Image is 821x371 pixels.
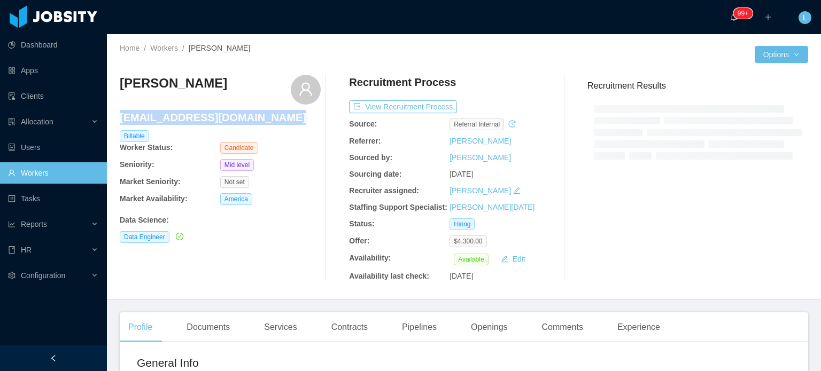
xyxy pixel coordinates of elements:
div: Pipelines [393,312,445,342]
i: icon: history [508,120,516,128]
a: icon: check-circle [174,232,183,241]
a: [PERSON_NAME] [450,137,511,145]
i: icon: edit [513,187,521,194]
b: Recruiter assigned: [349,186,419,195]
div: Services [255,312,305,342]
b: Data Science : [120,216,169,224]
a: icon: robotUsers [8,137,98,158]
h3: Recruitment Results [587,79,808,92]
i: icon: setting [8,272,16,279]
span: America [220,193,252,205]
b: Staffing Support Specialist: [349,203,447,211]
a: icon: userWorkers [8,162,98,184]
span: [DATE] [450,170,473,178]
span: Allocation [21,117,53,126]
b: Status: [349,219,374,228]
a: icon: auditClients [8,85,98,107]
a: Workers [150,44,178,52]
a: [PERSON_NAME] [450,186,511,195]
span: $4,300.00 [450,235,486,247]
span: [PERSON_NAME] [189,44,250,52]
i: icon: book [8,246,16,254]
div: Openings [462,312,516,342]
a: Home [120,44,140,52]
span: Hiring [450,218,475,230]
b: Availability: [349,254,391,262]
b: Market Availability: [120,194,188,203]
b: Referrer: [349,137,381,145]
button: icon: exportView Recruitment Process [349,100,457,113]
span: Data Engineer [120,231,169,243]
h3: [PERSON_NAME] [120,75,227,92]
b: Offer: [349,236,369,245]
a: [PERSON_NAME] [450,153,511,162]
b: Sourcing date: [349,170,401,178]
span: Candidate [220,142,258,154]
h4: Recruitment Process [349,75,456,90]
span: Not set [220,176,249,188]
span: Configuration [21,271,65,280]
span: L [803,11,807,24]
i: icon: bell [730,13,738,21]
span: Mid level [220,159,254,171]
i: icon: user [298,82,313,97]
div: Experience [609,312,669,342]
div: Comments [533,312,592,342]
a: [PERSON_NAME][DATE] [450,203,535,211]
div: Contracts [323,312,376,342]
b: Sourced by: [349,153,392,162]
span: HR [21,246,32,254]
i: icon: plus [764,13,772,21]
div: Documents [178,312,238,342]
b: Market Seniority: [120,177,181,186]
i: icon: solution [8,118,16,125]
span: / [144,44,146,52]
span: [DATE] [450,272,473,280]
button: Optionsicon: down [755,46,808,63]
a: icon: profileTasks [8,188,98,209]
b: Worker Status: [120,143,173,152]
div: Profile [120,312,161,342]
i: icon: line-chart [8,220,16,228]
b: Source: [349,120,377,128]
b: Availability last check: [349,272,429,280]
a: icon: exportView Recruitment Process [349,102,457,111]
span: Referral internal [450,119,504,130]
b: Seniority: [120,160,154,169]
a: icon: pie-chartDashboard [8,34,98,56]
span: / [182,44,184,52]
button: icon: editEdit [497,252,530,265]
i: icon: check-circle [176,233,183,240]
sup: 1889 [733,8,753,19]
h4: [EMAIL_ADDRESS][DOMAIN_NAME] [120,110,321,125]
a: icon: appstoreApps [8,60,98,81]
span: Billable [120,130,149,142]
span: Reports [21,220,47,228]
